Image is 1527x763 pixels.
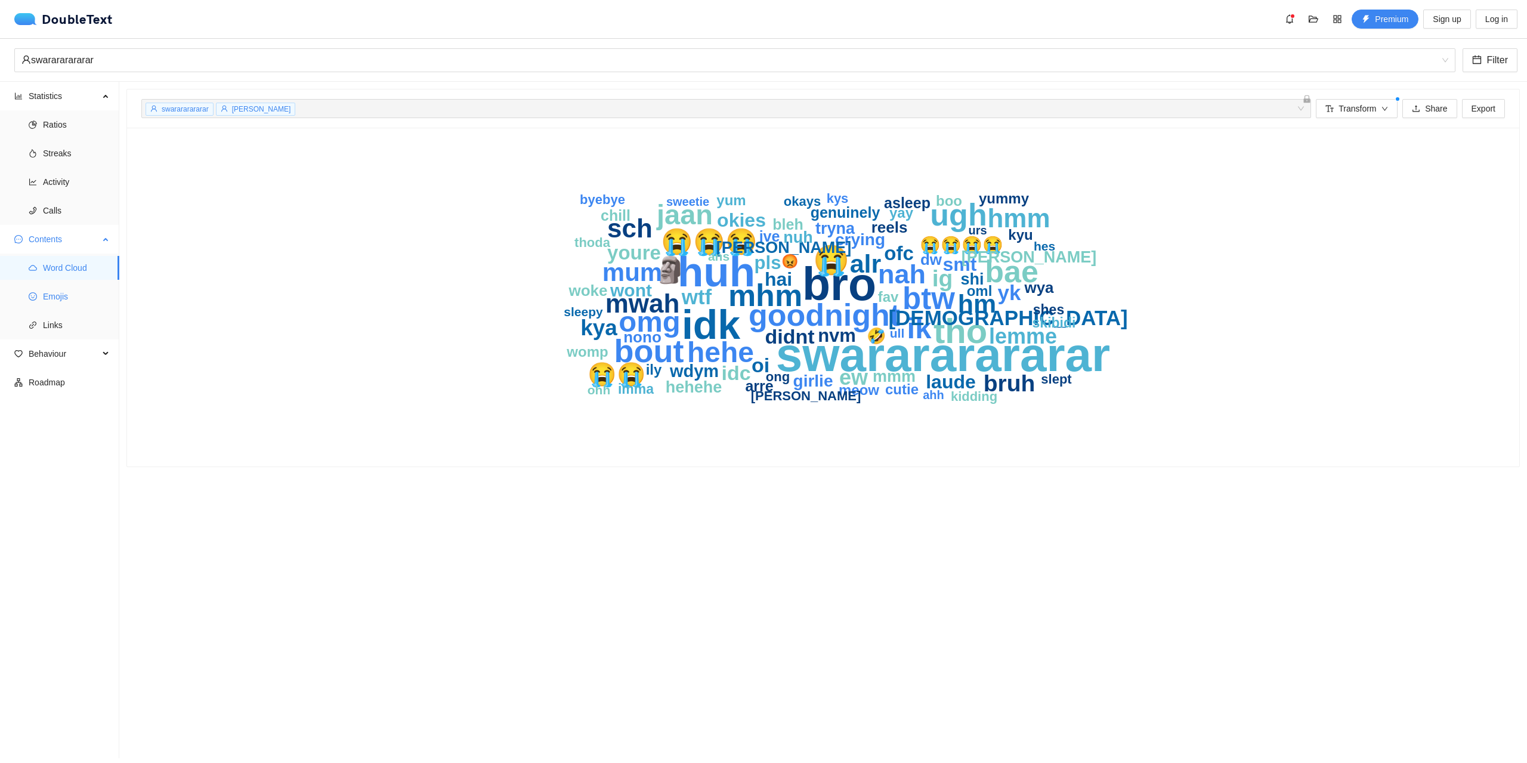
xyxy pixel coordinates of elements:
text: shes [1033,302,1064,317]
span: bell [1281,14,1299,24]
text: nah [878,259,926,289]
text: crying [835,230,885,249]
span: Premium [1375,13,1408,26]
text: [DEMOGRAPHIC_DATA] [888,306,1127,329]
button: Sign up [1423,10,1470,29]
span: phone [29,206,37,215]
text: ig [932,265,953,291]
button: Export [1462,99,1505,118]
span: folder-open [1305,14,1322,24]
text: 😭 [813,243,850,278]
span: Ratios [43,113,110,137]
text: hai [765,268,792,290]
text: sleepy [564,305,603,319]
text: urs [968,224,987,237]
span: Filter [1486,52,1508,67]
text: pls [755,252,781,273]
span: lock [1303,95,1311,103]
text: btw [902,282,955,316]
text: tho [933,311,987,350]
button: Log in [1476,10,1517,29]
span: Calls [43,199,110,223]
span: cloud [29,264,37,272]
span: Roadmap [29,370,110,394]
text: hmm [987,203,1050,233]
button: uploadShare [1402,99,1457,118]
text: huh [678,248,755,295]
button: bell [1280,10,1299,29]
text: skibidi [1033,315,1076,330]
text: oml [967,283,993,299]
span: Log in [1485,13,1508,26]
text: genuinely [811,204,880,221]
text: ew [839,365,868,390]
div: DoubleText [14,13,113,25]
text: idk [682,302,740,347]
text: yk [998,281,1021,304]
span: Links [43,313,110,337]
text: ans [708,249,730,263]
span: bar-chart [14,92,23,100]
text: ily [646,362,662,378]
span: fire [29,149,37,157]
span: user [221,105,228,112]
text: laude [926,371,976,393]
span: Behaviour [29,342,99,366]
text: 😡 [781,253,799,270]
a: logoDoubleText [14,13,113,25]
text: omg [619,305,680,338]
span: Statistics [29,84,99,108]
text: kya [580,316,617,340]
text: [PERSON_NAME] [751,388,861,403]
text: mwah [605,289,680,318]
text: imma [618,381,654,397]
text: [PERSON_NAME] [716,239,852,257]
text: ugh [930,197,987,232]
text: tryna [815,220,855,237]
text: bro [802,258,876,310]
span: font-size [1325,104,1334,114]
text: reels [871,218,908,236]
span: Transform [1339,102,1376,115]
text: [PERSON_NAME] [962,248,1097,266]
text: smt [943,254,977,275]
text: woke [568,282,607,299]
text: alr [850,249,882,278]
span: message [14,235,23,243]
span: down [1381,106,1389,113]
text: boo [936,193,962,209]
span: Sign up [1433,13,1461,26]
text: 😭😭😭 [661,227,758,257]
text: kys [827,191,849,206]
span: user [21,55,31,64]
text: thoda [574,235,611,250]
text: hes [1034,239,1055,253]
span: Share [1425,102,1447,115]
button: font-sizeTransformdown [1316,99,1398,118]
span: heart [14,350,23,358]
text: slept [1041,372,1072,387]
text: asleep [884,194,931,211]
span: swarararararar [21,49,1448,72]
button: thunderboltPremium [1352,10,1418,29]
text: arre [745,378,773,394]
text: sweetie [666,195,709,208]
text: girlie [793,372,833,390]
button: folder-open [1304,10,1323,29]
text: didnt [765,325,814,348]
span: upload [1412,104,1420,114]
span: thunderbolt [1362,15,1370,24]
text: dw [920,251,942,268]
span: Word Cloud [43,256,110,280]
text: oi [752,354,769,376]
span: link [29,321,37,329]
text: 🤣 [867,326,886,345]
text: fav [878,289,899,305]
text: bout [614,333,684,369]
text: 😭😭😭😭 [920,235,1003,255]
span: user [150,105,157,112]
text: cutie [885,381,919,397]
text: ive [759,228,780,245]
text: ohh [588,383,610,397]
text: idc [721,362,750,384]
